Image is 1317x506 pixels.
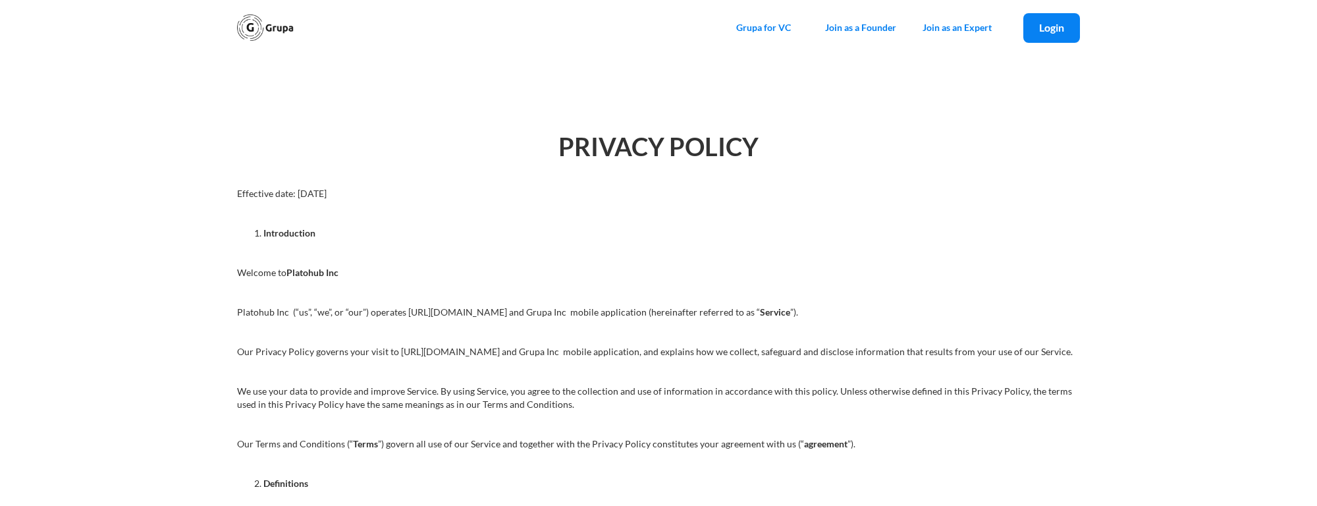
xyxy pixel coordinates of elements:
[804,438,847,449] strong: agreement
[237,306,1080,319] p: Platohub Inc (“us”, “we”, or “our”) operates [URL][DOMAIN_NAME] and Grupa Inc mobile application ...
[237,345,1080,358] p: Our Privacy Policy governs your visit to [URL][DOMAIN_NAME] and Grupa Inc mobile application, and...
[263,227,315,239] strong: Introduction
[237,385,1080,411] p: We use your data to provide and improve Service. By using Service, you agree to the collection an...
[237,187,1080,200] p: Effective date: [DATE]
[812,8,909,47] a: Join as a Founder
[723,8,804,47] a: Grupa for VC
[353,438,378,449] strong: Terms
[237,14,294,41] a: home
[558,131,759,161] strong: PRIVACY POLICY
[760,306,790,318] strong: Service
[286,267,338,278] strong: Platohub Inc
[263,478,308,489] strong: Definitions
[909,8,1005,47] a: Join as an Expert
[1023,13,1080,43] a: Login
[237,266,1080,279] p: Welcome to
[237,437,1080,451] p: Our Terms and Conditions (“ ”) govern all use of our Service and together with the Privacy Policy...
